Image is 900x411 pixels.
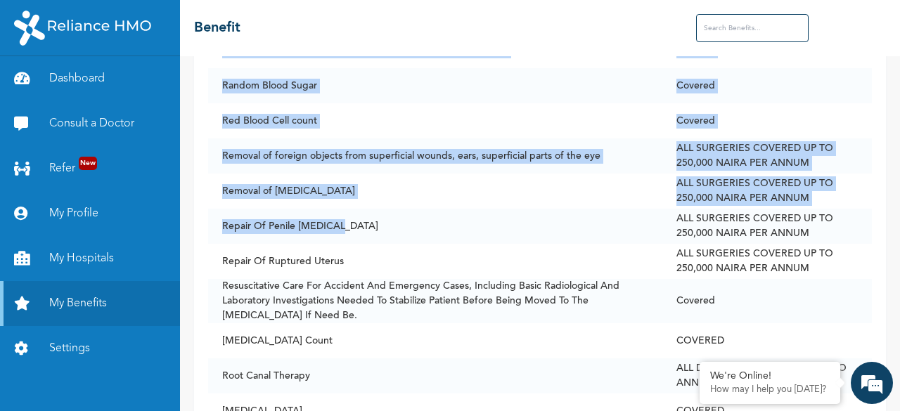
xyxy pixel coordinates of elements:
[696,14,809,42] input: Search Benefits...
[208,279,662,323] td: Resuscitative Care For Accident And Emergency Cases, Including Basic Radiological And Laboratory ...
[662,279,872,323] td: Covered
[710,384,830,396] p: How may I help you today?
[662,358,872,393] td: ALL DENTAL CARE COVERED UP TO ANNUAL LIMIT OF 60,000 NAIRA
[208,358,662,393] td: Root Canal Therapy
[662,323,872,358] td: COVERED
[7,365,138,374] span: Conversation
[662,244,872,279] td: ALL SURGERIES COVERED UP TO 250,000 NAIRA PER ANNUM
[662,209,872,244] td: ALL SURGERIES COVERED UP TO 250,000 NAIRA PER ANNUM
[208,244,662,279] td: Repair Of Ruptured Uterus
[26,70,57,105] img: d_794563401_company_1708531726252_794563401
[662,174,872,209] td: ALL SURGERIES COVERED UP TO 250,000 NAIRA PER ANNUM
[208,174,662,209] td: Removal of [MEDICAL_DATA]
[208,138,662,174] td: Removal of foreign objects from superficial wounds, ears, superficial parts of the eye
[73,79,236,97] div: Chat with us now
[662,138,872,174] td: ALL SURGERIES COVERED UP TO 250,000 NAIRA PER ANNUM
[79,157,97,170] span: New
[208,209,662,244] td: Repair Of Penile [MEDICAL_DATA]
[208,103,662,138] td: Red Blood Cell count
[231,7,264,41] div: Minimize live chat window
[662,103,872,138] td: Covered
[82,131,194,273] span: We're online!
[138,340,269,384] div: FAQs
[208,68,662,103] td: Random Blood Sugar
[662,68,872,103] td: Covered
[194,18,240,39] h2: Benefit
[14,11,151,46] img: RelianceHMO's Logo
[710,370,830,382] div: We're Online!
[208,323,662,358] td: [MEDICAL_DATA] Count
[7,291,268,340] textarea: Type your message and hit 'Enter'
